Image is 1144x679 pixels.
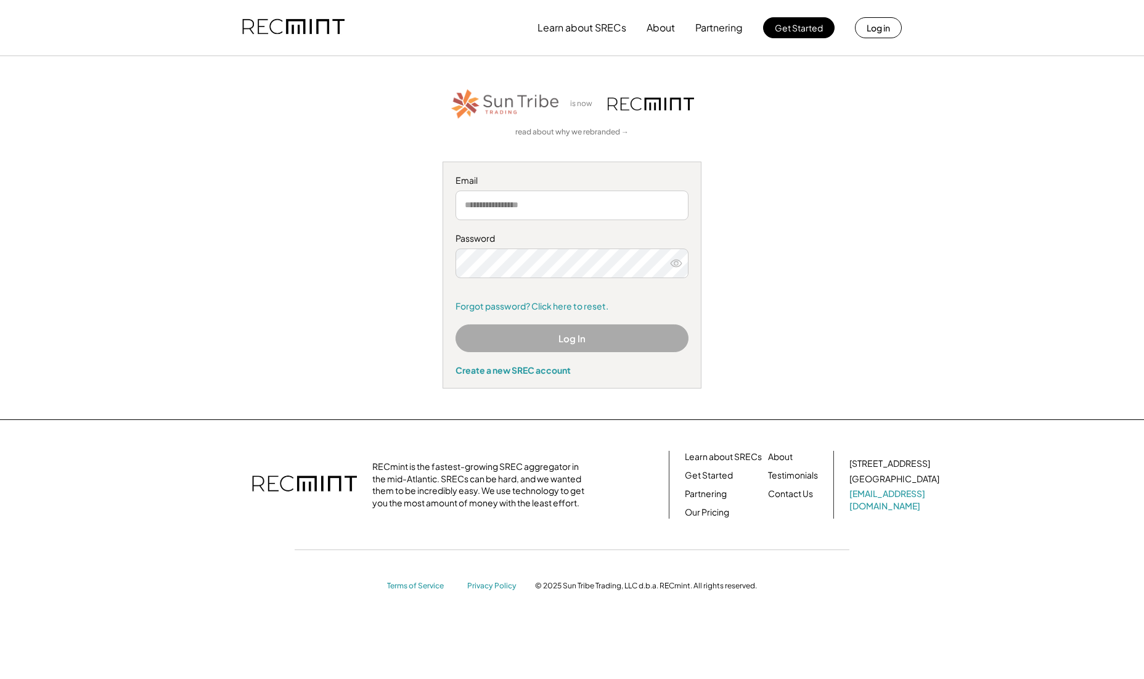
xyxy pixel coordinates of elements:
div: Password [456,233,688,245]
a: [EMAIL_ADDRESS][DOMAIN_NAME] [849,488,942,512]
div: [GEOGRAPHIC_DATA] [849,473,939,485]
div: RECmint is the fastest-growing SREC aggregator in the mid-Atlantic. SRECs can be hard, and we wan... [372,461,591,509]
div: © 2025 Sun Tribe Trading, LLC d.b.a. RECmint. All rights reserved. [535,581,757,591]
a: About [768,451,793,463]
div: Create a new SREC account [456,364,688,376]
button: Learn about SRECs [537,15,626,40]
a: Our Pricing [685,506,729,519]
a: Testimonials [768,469,818,482]
div: Email [456,175,688,187]
a: Privacy Policy [467,581,523,591]
img: recmint-logotype%403x.png [242,7,345,49]
button: Log In [456,324,688,352]
img: recmint-logotype%403x.png [252,463,357,506]
button: Log in [855,17,902,38]
a: Partnering [685,488,727,500]
a: read about why we rebranded → [515,127,629,138]
a: Terms of Service [387,581,455,591]
img: STT_Horizontal_Logo%2B-%2BColor.png [450,87,561,121]
a: Forgot password? Click here to reset. [456,300,688,313]
div: [STREET_ADDRESS] [849,458,930,470]
a: Learn about SRECs [685,451,762,463]
button: Get Started [763,17,835,38]
div: is now [567,99,602,109]
button: Partnering [695,15,743,40]
button: About [647,15,675,40]
a: Contact Us [768,488,813,500]
img: recmint-logotype%403x.png [608,97,694,110]
a: Get Started [685,469,733,482]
